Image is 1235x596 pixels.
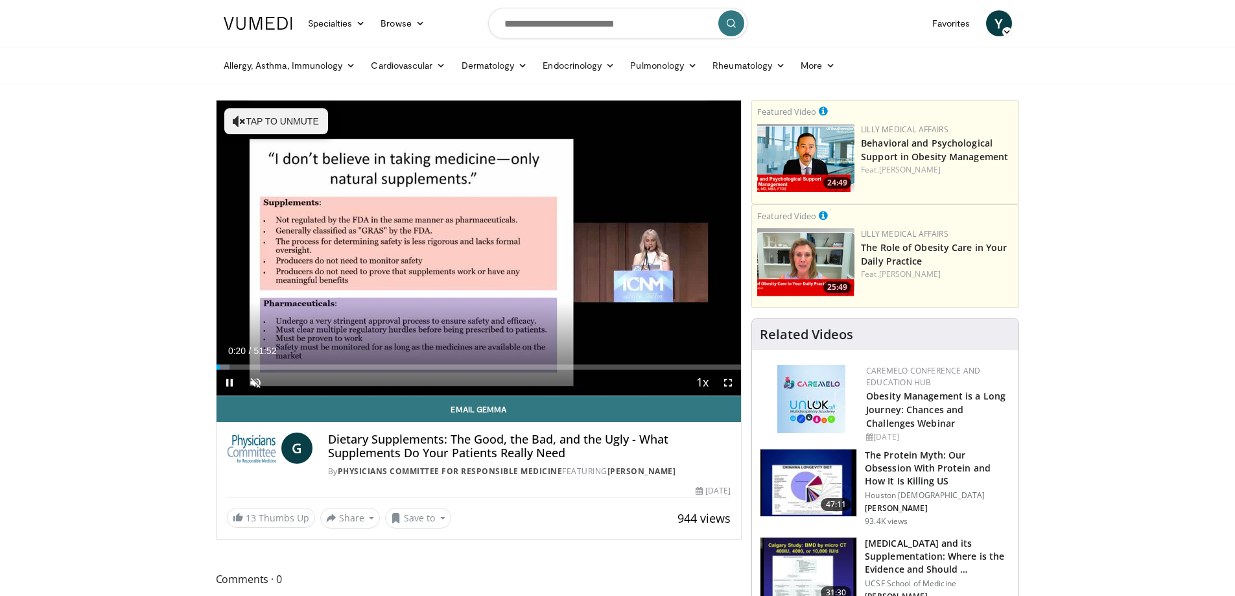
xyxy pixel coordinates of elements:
video-js: Video Player [217,101,742,396]
a: Allergy, Asthma, Immunology [216,53,364,78]
button: Fullscreen [715,370,741,396]
small: Featured Video [757,106,816,117]
h4: Dietary Supplements: The Good, the Bad, and the Ugly - What Supplements Do Your Patients Really Need [328,433,731,460]
a: Specialties [300,10,373,36]
a: [PERSON_NAME] [879,268,941,280]
span: 0:20 [228,346,246,356]
small: Featured Video [757,210,816,222]
h3: The Protein Myth: Our Obsession With Protein and How It Is Killing US [865,449,1011,488]
span: 13 [246,512,256,524]
button: Playback Rate [689,370,715,396]
a: More [793,53,843,78]
span: Comments 0 [216,571,742,588]
a: 13 Thumbs Up [227,508,315,528]
p: Houston [DEMOGRAPHIC_DATA] [865,490,1011,501]
span: 51:52 [253,346,276,356]
button: Unmute [242,370,268,396]
span: 47:11 [821,498,852,511]
h3: [MEDICAL_DATA] and its Supplementation: Where is the Evidence and Should … [865,537,1011,576]
span: 944 views [677,510,731,526]
div: By FEATURING [328,466,731,477]
a: [PERSON_NAME] [607,466,676,477]
a: The Role of Obesity Care in Your Daily Practice [861,241,1007,267]
a: Email Gemma [217,396,742,422]
span: 25:49 [823,281,851,293]
button: Save to [385,508,451,529]
div: Feat. [861,268,1013,280]
p: 93.4K views [865,516,908,527]
a: Lilly Medical Affairs [861,124,948,135]
img: e1208b6b-349f-4914-9dd7-f97803bdbf1d.png.150x105_q85_crop-smart_upscale.png [757,228,854,296]
a: Browse [373,10,432,36]
a: G [281,433,312,464]
a: 47:11 The Protein Myth: Our Obsession With Protein and How It Is Killing US Houston [DEMOGRAPHIC_... [760,449,1011,527]
a: Obesity Management is a Long Journey: Chances and Challenges Webinar [866,390,1006,429]
div: Feat. [861,164,1013,176]
img: b7b8b05e-5021-418b-a89a-60a270e7cf82.150x105_q85_crop-smart_upscale.jpg [760,449,856,517]
div: [DATE] [696,485,731,497]
a: 24:49 [757,124,854,192]
img: ba3304f6-7838-4e41-9c0f-2e31ebde6754.png.150x105_q85_crop-smart_upscale.png [757,124,854,192]
a: Y [986,10,1012,36]
span: / [249,346,252,356]
img: VuMedi Logo [224,17,292,30]
a: CaReMeLO Conference and Education Hub [866,365,980,388]
span: 24:49 [823,177,851,189]
a: 25:49 [757,228,854,296]
img: Physicians Committee for Responsible Medicine [227,433,276,464]
img: 45df64a9-a6de-482c-8a90-ada250f7980c.png.150x105_q85_autocrop_double_scale_upscale_version-0.2.jpg [777,365,845,433]
a: Lilly Medical Affairs [861,228,948,239]
a: [PERSON_NAME] [879,164,941,175]
a: Cardiovascular [363,53,453,78]
button: Tap to unmute [224,108,328,134]
button: Pause [217,370,242,396]
a: Pulmonology [622,53,705,78]
p: UCSF School of Medicine [865,578,1011,589]
a: Endocrinology [535,53,622,78]
div: [DATE] [866,431,1008,443]
a: Physicians Committee for Responsible Medicine [338,466,563,477]
a: Behavioral and Psychological Support in Obesity Management [861,137,1008,163]
h4: Related Videos [760,327,853,342]
p: [PERSON_NAME] [865,503,1011,514]
button: Share [320,508,381,529]
a: Rheumatology [705,53,793,78]
div: Progress Bar [217,364,742,370]
a: Favorites [924,10,978,36]
input: Search topics, interventions [488,8,747,39]
a: Dermatology [454,53,535,78]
